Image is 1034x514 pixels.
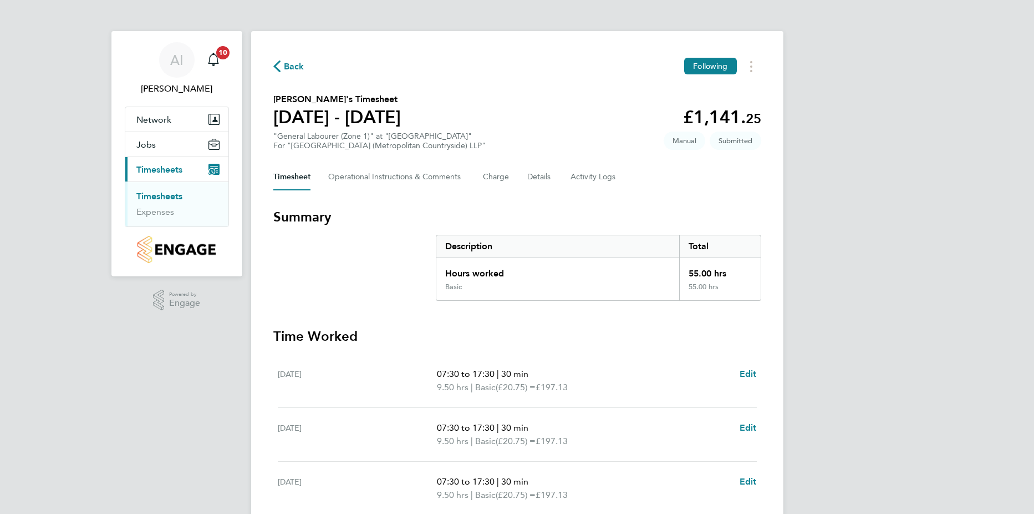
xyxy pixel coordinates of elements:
[273,132,486,150] div: "General Labourer (Zone 1)" at "[GEOGRAPHIC_DATA]"
[169,299,200,308] span: Engage
[273,327,761,345] h3: Time Worked
[740,367,757,381] a: Edit
[679,235,760,258] div: Total
[437,422,495,433] span: 07:30 to 17:30
[496,436,536,446] span: (£20.75) =
[136,139,156,150] span: Jobs
[527,164,553,190] button: Details
[471,436,473,446] span: |
[111,31,242,276] nav: Main navigation
[136,206,174,217] a: Expenses
[497,369,499,379] span: |
[278,475,437,502] div: [DATE]
[437,490,468,500] span: 9.50 hrs
[273,59,304,73] button: Back
[137,236,216,263] img: countryside-properties-logo-retina.png
[501,422,528,433] span: 30 min
[136,191,182,201] a: Timesheets
[153,290,200,311] a: Powered byEngage
[437,369,495,379] span: 07:30 to 17:30
[536,436,568,446] span: £197.13
[169,290,200,299] span: Powered by
[284,60,304,73] span: Back
[437,382,468,392] span: 9.50 hrs
[278,367,437,394] div: [DATE]
[536,382,568,392] span: £197.13
[273,208,761,226] h3: Summary
[125,157,228,182] button: Timesheets
[710,132,761,150] span: This timesheet is Submitted.
[536,490,568,500] span: £197.13
[693,61,727,71] span: Following
[125,82,229,95] span: Adrian Iacob
[273,106,401,128] h1: [DATE] - [DATE]
[571,164,617,190] button: Activity Logs
[436,235,761,301] div: Summary
[136,114,171,125] span: Network
[740,369,757,379] span: Edit
[501,369,528,379] span: 30 min
[740,475,757,488] a: Edit
[202,42,225,78] a: 10
[136,164,182,175] span: Timesheets
[497,422,499,433] span: |
[125,132,228,157] button: Jobs
[273,141,486,150] div: For "[GEOGRAPHIC_DATA] (Metropolitan Countryside) LLP"
[436,258,680,283] div: Hours worked
[475,435,496,448] span: Basic
[471,382,473,392] span: |
[125,236,229,263] a: Go to home page
[436,235,680,258] div: Description
[278,421,437,448] div: [DATE]
[740,421,757,435] a: Edit
[125,182,228,226] div: Timesheets
[328,164,465,190] button: Operational Instructions & Comments
[740,476,757,487] span: Edit
[741,58,761,75] button: Timesheets Menu
[497,476,499,487] span: |
[664,132,705,150] span: This timesheet was manually created.
[125,107,228,132] button: Network
[679,258,760,283] div: 55.00 hrs
[437,436,468,446] span: 9.50 hrs
[496,382,536,392] span: (£20.75) =
[740,422,757,433] span: Edit
[445,283,462,291] div: Basic
[679,283,760,300] div: 55.00 hrs
[746,110,761,127] span: 25
[683,107,761,128] app-decimal: £1,141.
[216,46,230,59] span: 10
[170,53,184,67] span: AI
[125,42,229,95] a: AI[PERSON_NAME]
[437,476,495,487] span: 07:30 to 17:30
[501,476,528,487] span: 30 min
[483,164,510,190] button: Charge
[475,488,496,502] span: Basic
[496,490,536,500] span: (£20.75) =
[475,381,496,394] span: Basic
[273,93,401,106] h2: [PERSON_NAME]'s Timesheet
[684,58,736,74] button: Following
[273,164,310,190] button: Timesheet
[471,490,473,500] span: |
